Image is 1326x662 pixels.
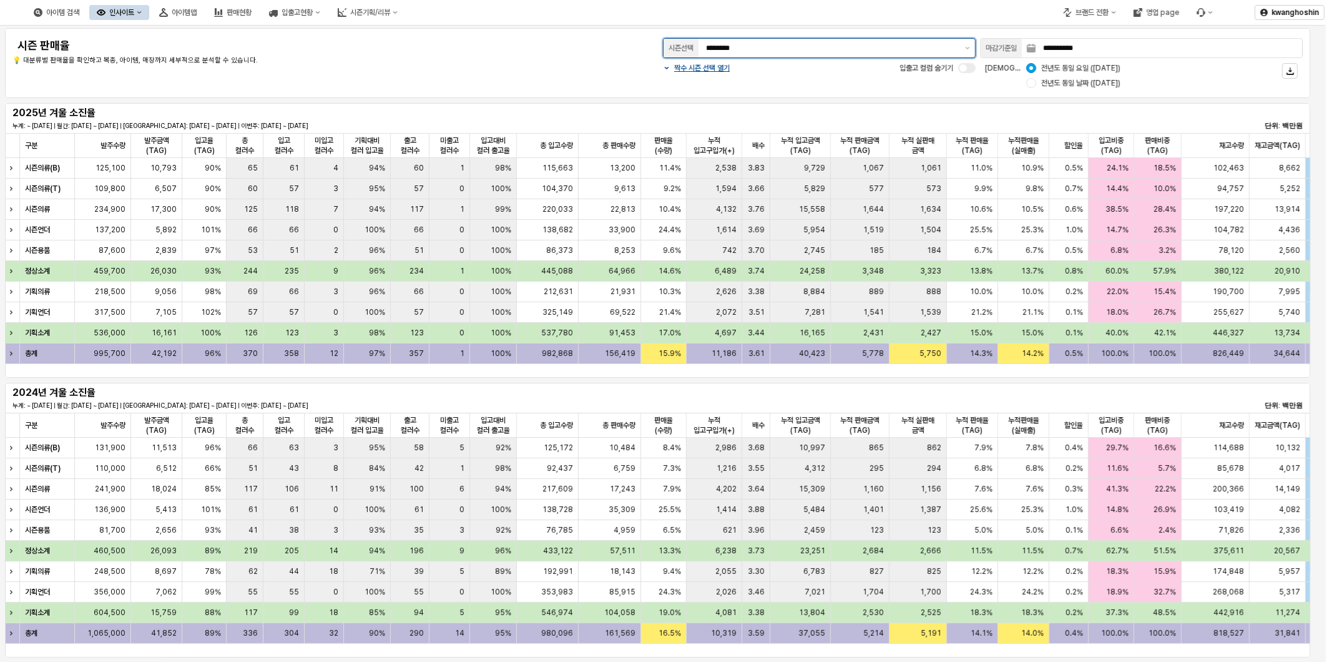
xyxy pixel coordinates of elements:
[369,204,385,214] span: 94%
[1041,78,1121,88] span: 전년도 동일 날짜 ([DATE])
[152,5,204,20] button: 아이템맵
[800,328,825,338] span: 16,165
[94,184,125,194] span: 109,800
[1106,225,1129,235] span: 14.7%
[460,266,464,276] span: 1
[1255,5,1325,20] button: kwanghoshin
[460,204,464,214] span: 1
[611,204,636,214] span: 22,813
[25,164,60,172] strong: 시즌의류(B)
[659,163,681,173] span: 11.4%
[863,328,884,338] span: 2,431
[542,184,573,194] span: 104,370
[5,179,21,199] div: Expand row
[414,184,424,194] span: 57
[715,328,737,338] span: 4,697
[495,163,511,173] span: 98%
[410,328,424,338] span: 123
[659,225,681,235] span: 24.4%
[248,245,258,255] span: 53
[1214,307,1244,317] span: 255,627
[415,245,424,255] span: 51
[1021,225,1044,235] span: 25.3%
[5,282,21,302] div: Expand row
[1214,204,1244,214] span: 197,220
[971,307,993,317] span: 21.2%
[333,307,338,317] span: 0
[748,328,765,338] span: 3.44
[1279,245,1300,255] span: 2,560
[205,163,221,173] span: 90%
[541,328,573,338] span: 537,780
[152,328,177,338] span: 16,161
[921,328,941,338] span: 2,427
[970,266,993,276] span: 13.8%
[290,245,299,255] span: 51
[25,184,61,193] strong: 시즌의류(T)
[155,307,177,317] span: 7,105
[659,204,681,214] span: 10.4%
[1065,184,1083,194] span: 0.7%
[1066,328,1083,338] span: 0.1%
[200,328,221,338] span: 100%
[1255,420,1300,430] span: 재고금액(TAG)
[333,225,338,235] span: 0
[369,266,385,276] span: 96%
[5,323,21,343] div: Expand row
[414,307,424,317] span: 57
[985,64,1085,72] span: [DEMOGRAPHIC_DATA] 기준:
[26,5,87,20] button: 아이템 검색
[244,204,258,214] span: 125
[1154,184,1176,194] span: 10.0%
[95,225,125,235] span: 137,200
[1154,307,1176,317] span: 26.7%
[5,582,21,602] div: Expand row
[614,245,636,255] span: 8,253
[5,438,21,458] div: Expand row
[1189,5,1220,20] div: 버그 제보 및 기능 개선 요청
[365,307,385,317] span: 100%
[5,199,21,219] div: Expand row
[94,266,125,276] span: 459,700
[692,415,737,435] span: 누적 입고구입가(+)
[1196,121,1303,131] p: 단위: 백만원
[396,415,424,435] span: 출고 컬러수
[610,307,636,317] span: 69,522
[491,245,511,255] span: 100%
[971,163,993,173] span: 11.0%
[610,163,636,173] span: 13,200
[1021,287,1044,297] span: 10.0%
[1023,307,1044,317] span: 21.1%
[975,184,993,194] span: 9.9%
[205,245,221,255] span: 97%
[365,225,385,235] span: 100%
[1139,415,1176,435] span: 판매비중(TAG)
[611,287,636,297] span: 21,931
[201,225,221,235] span: 101%
[716,307,737,317] span: 2,072
[836,415,884,435] span: 누적 판매금액(TAG)
[262,5,328,20] div: 입출고현황
[609,328,636,338] span: 91,453
[350,8,390,17] div: 시즌기획/리뷰
[5,561,21,581] div: Expand row
[289,307,299,317] span: 57
[1106,328,1129,338] span: 40.0%
[155,184,177,194] span: 6,507
[5,220,21,240] div: Expand row
[243,266,258,276] span: 244
[205,266,221,276] span: 93%
[1065,163,1083,173] span: 0.5%
[1146,8,1179,17] div: 영업 page
[1279,287,1300,297] span: 7,995
[150,204,177,214] span: 17,300
[1064,141,1083,151] span: 할인율
[459,328,464,338] span: 0
[1056,5,1124,20] div: 브랜드 전환
[1219,245,1244,255] span: 78,120
[232,415,258,435] span: 총 컬러수
[330,5,405,20] div: 시즌기획/리뷰
[1106,204,1129,214] span: 38.5%
[201,307,221,317] span: 102%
